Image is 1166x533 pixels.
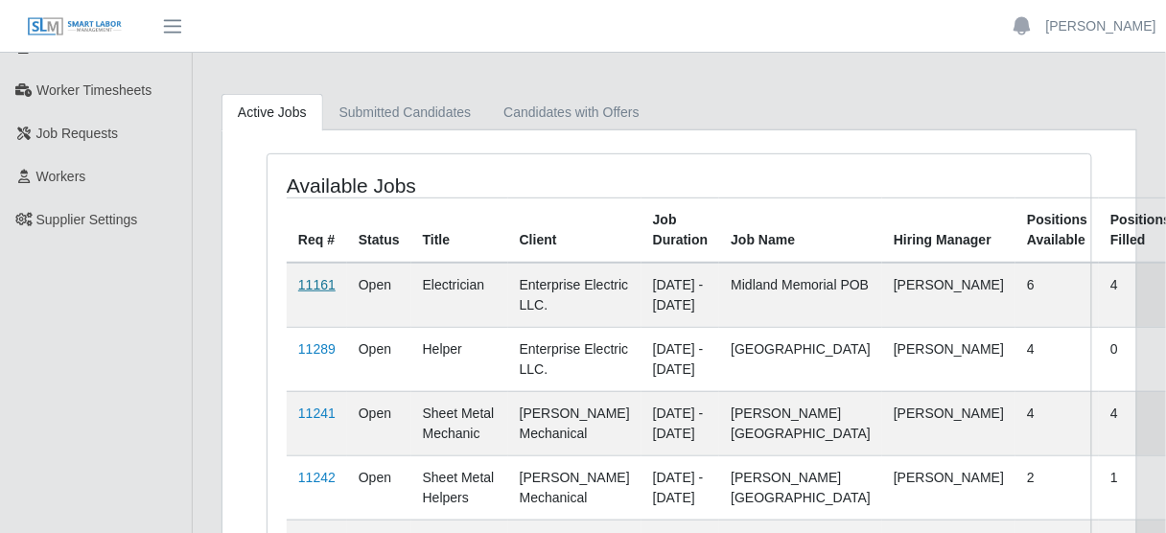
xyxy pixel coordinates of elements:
td: [PERSON_NAME] [882,455,1015,520]
a: [PERSON_NAME] [1046,16,1156,36]
th: Positions Available [1015,197,1099,263]
span: Supplier Settings [36,212,138,227]
span: Worker Timesheets [36,82,152,98]
td: Enterprise Electric LLC. [508,327,641,391]
td: Open [347,455,411,520]
td: Open [347,391,411,455]
td: [PERSON_NAME] [882,327,1015,391]
td: Enterprise Electric LLC. [508,263,641,328]
th: Client [508,197,641,263]
th: Job Duration [641,197,720,263]
a: Candidates with Offers [487,94,655,131]
th: Status [347,197,411,263]
a: Submitted Candidates [323,94,488,131]
a: 11242 [298,470,336,485]
td: [DATE] - [DATE] [641,391,720,455]
a: 11161 [298,277,336,292]
span: Workers [36,169,86,184]
td: [PERSON_NAME] Mechanical [508,391,641,455]
th: Hiring Manager [882,197,1015,263]
h4: Available Jobs [287,174,597,197]
td: Open [347,327,411,391]
td: Open [347,263,411,328]
td: [PERSON_NAME] [882,263,1015,328]
th: Req # [287,197,347,263]
td: [PERSON_NAME] Mechanical [508,455,641,520]
td: Electrician [411,263,508,328]
td: 2 [1015,455,1099,520]
td: [DATE] - [DATE] [641,263,720,328]
td: 4 [1015,391,1099,455]
span: Job Requests [36,126,119,141]
td: [PERSON_NAME][GEOGRAPHIC_DATA] [719,391,882,455]
td: Midland Memorial POB [719,263,882,328]
td: [DATE] - [DATE] [641,327,720,391]
td: [PERSON_NAME][GEOGRAPHIC_DATA] [719,455,882,520]
a: 11241 [298,406,336,421]
td: [DATE] - [DATE] [641,455,720,520]
td: 6 [1015,263,1099,328]
th: Title [411,197,508,263]
td: Helper [411,327,508,391]
td: [GEOGRAPHIC_DATA] [719,327,882,391]
a: Active Jobs [222,94,323,131]
td: Sheet Metal Helpers [411,455,508,520]
td: 4 [1015,327,1099,391]
td: Sheet Metal Mechanic [411,391,508,455]
img: SLM Logo [27,16,123,37]
th: Job Name [719,197,882,263]
a: 11289 [298,341,336,357]
td: [PERSON_NAME] [882,391,1015,455]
